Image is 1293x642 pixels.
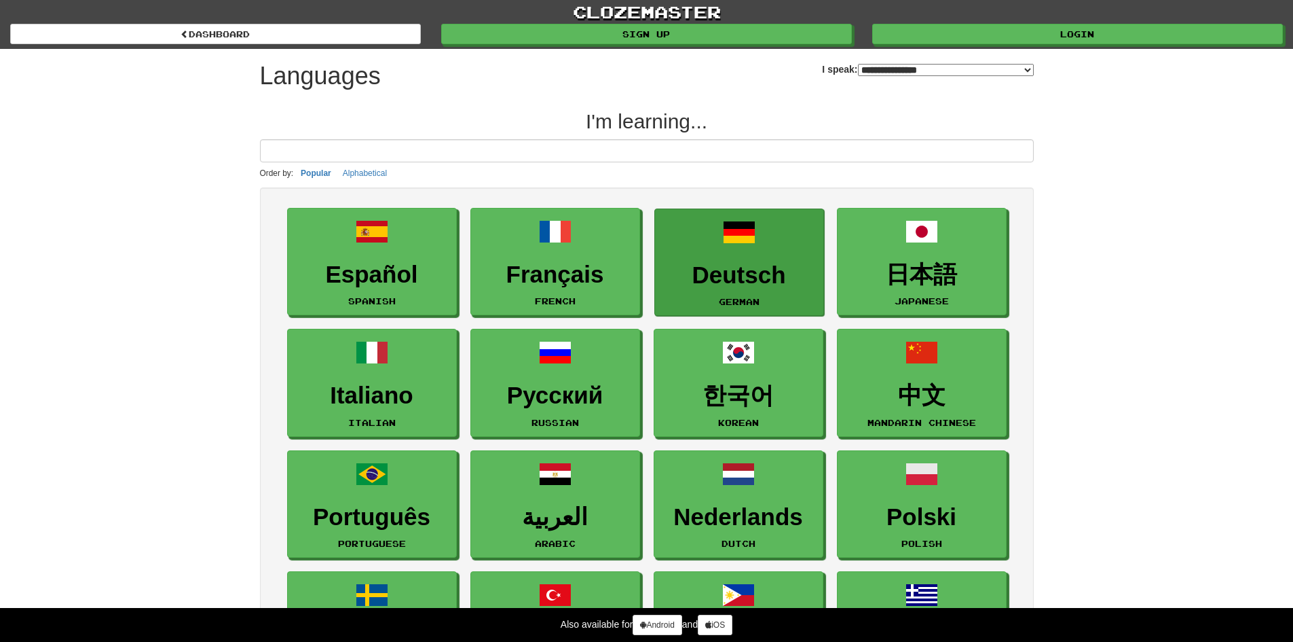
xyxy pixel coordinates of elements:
a: NederlandsDutch [654,450,823,558]
small: Italian [348,418,396,427]
h1: Languages [260,63,381,90]
small: German [719,297,760,306]
a: العربيةArabic [470,450,640,558]
h3: Español [295,262,449,288]
small: Polish [901,539,942,548]
small: Dutch [722,539,755,548]
a: 한국어Korean [654,329,823,437]
button: Alphabetical [339,166,391,181]
a: Sign up [441,24,852,44]
a: Android [633,615,681,635]
h3: 한국어 [661,382,816,409]
label: I speak: [822,63,1033,76]
small: Spanish [348,296,396,306]
small: Japanese [895,296,949,306]
h3: Русский [478,382,633,409]
h3: Deutsch [662,262,817,289]
small: Order by: [260,168,294,178]
h3: Português [295,504,449,531]
h3: 日本語 [844,262,999,288]
a: DeutschGerman [654,209,824,317]
small: Arabic [535,539,576,548]
h3: Nederlands [661,504,816,531]
select: I speak: [858,64,1034,76]
a: PolskiPolish [837,450,1007,558]
a: dashboard [10,24,421,44]
h3: Français [478,262,633,288]
a: 日本語Japanese [837,208,1007,316]
a: FrançaisFrench [470,208,640,316]
button: Popular [297,166,335,181]
a: EspañolSpanish [287,208,457,316]
a: РусскийRussian [470,329,640,437]
small: Mandarin Chinese [867,418,976,427]
h2: I'm learning... [260,110,1034,132]
a: Login [872,24,1283,44]
h3: Polski [844,504,999,531]
a: iOS [698,615,732,635]
h3: Italiano [295,382,449,409]
h3: 中文 [844,382,999,409]
small: French [535,296,576,306]
a: PortuguêsPortuguese [287,450,457,558]
h3: العربية [478,504,633,531]
a: 中文Mandarin Chinese [837,329,1007,437]
small: Russian [531,418,579,427]
small: Korean [718,418,759,427]
a: ItalianoItalian [287,329,457,437]
small: Portuguese [338,539,406,548]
